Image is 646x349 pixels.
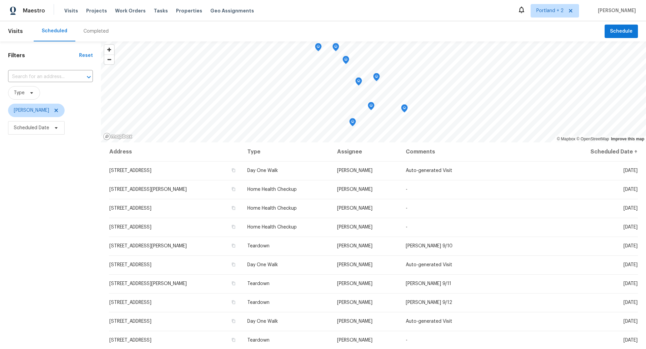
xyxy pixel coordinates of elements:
span: [STREET_ADDRESS][PERSON_NAME] [109,187,187,192]
span: Visits [64,7,78,14]
div: Map marker [349,118,356,129]
span: [PERSON_NAME] [337,225,372,230]
span: Geo Assignments [210,7,254,14]
span: [DATE] [623,225,638,230]
div: Map marker [315,43,322,54]
h1: Filters [8,52,79,59]
span: Day One Walk [247,319,278,324]
span: [PERSON_NAME] [14,107,49,114]
div: Map marker [332,43,339,54]
a: Improve this map [611,137,644,141]
span: - [406,338,407,343]
span: [DATE] [623,168,638,173]
span: Teardown [247,300,270,305]
span: [PERSON_NAME] 9/11 [406,281,451,286]
a: Mapbox homepage [103,133,133,140]
span: Zoom out [104,55,114,64]
span: [STREET_ADDRESS][PERSON_NAME] [109,244,187,248]
span: [STREET_ADDRESS] [109,263,151,267]
span: Auto-generated Visit [406,168,452,173]
span: Type [14,90,25,96]
span: Maestro [23,7,45,14]
span: Home Health Checkup [247,225,297,230]
button: Zoom out [104,55,114,64]
span: Work Orders [115,7,146,14]
span: [DATE] [623,319,638,324]
span: [STREET_ADDRESS] [109,168,151,173]
span: [PERSON_NAME] [337,187,372,192]
span: Day One Walk [247,168,278,173]
span: Home Health Checkup [247,206,297,211]
div: Reset [79,52,93,59]
span: Auto-generated Visit [406,319,452,324]
th: Address [109,142,242,161]
th: Assignee [332,142,400,161]
div: Map marker [368,102,374,112]
span: [DATE] [623,187,638,192]
span: Portland + 2 [536,7,564,14]
canvas: Map [101,41,646,142]
span: [STREET_ADDRESS][PERSON_NAME] [109,281,187,286]
span: Projects [86,7,107,14]
button: Copy Address [230,243,237,249]
span: [PERSON_NAME] 9/12 [406,300,452,305]
div: Map marker [401,104,408,115]
div: Map marker [355,77,362,88]
span: Day One Walk [247,263,278,267]
span: Home Health Checkup [247,187,297,192]
span: Teardown [247,244,270,248]
div: Map marker [373,73,380,83]
span: [STREET_ADDRESS] [109,206,151,211]
div: Completed [83,28,109,35]
span: [STREET_ADDRESS] [109,225,151,230]
button: Open [84,72,94,82]
span: [PERSON_NAME] [337,206,372,211]
span: Tasks [154,8,168,13]
button: Copy Address [230,205,237,211]
span: Properties [176,7,202,14]
a: Mapbox [557,137,575,141]
span: Visits [8,24,23,39]
span: Teardown [247,281,270,286]
span: [DATE] [623,263,638,267]
span: [PERSON_NAME] [337,300,372,305]
div: Map marker [343,56,349,66]
span: [PERSON_NAME] [337,263,372,267]
a: OpenStreetMap [576,137,609,141]
button: Schedule [605,25,638,38]
span: [DATE] [623,281,638,286]
span: Auto-generated Visit [406,263,452,267]
button: Copy Address [230,280,237,286]
button: Copy Address [230,318,237,324]
span: - [406,187,407,192]
span: [PERSON_NAME] [337,319,372,324]
button: Copy Address [230,337,237,343]
button: Copy Address [230,167,237,173]
th: Scheduled Date ↑ [559,142,638,161]
span: [PERSON_NAME] [595,7,636,14]
span: Schedule [610,27,633,36]
span: Scheduled Date [14,125,49,131]
button: Copy Address [230,224,237,230]
span: - [406,225,407,230]
span: - [406,206,407,211]
th: Type [242,142,332,161]
span: [STREET_ADDRESS] [109,338,151,343]
input: Search for an address... [8,72,74,82]
th: Comments [400,142,559,161]
div: Scheduled [42,28,67,34]
span: [STREET_ADDRESS] [109,319,151,324]
button: Zoom in [104,45,114,55]
span: [DATE] [623,300,638,305]
span: [DATE] [623,338,638,343]
span: [PERSON_NAME] 9/10 [406,244,453,248]
span: [DATE] [623,206,638,211]
span: [DATE] [623,244,638,248]
span: [PERSON_NAME] [337,244,372,248]
span: [PERSON_NAME] [337,338,372,343]
span: Teardown [247,338,270,343]
span: [PERSON_NAME] [337,281,372,286]
span: [STREET_ADDRESS] [109,300,151,305]
button: Copy Address [230,186,237,192]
